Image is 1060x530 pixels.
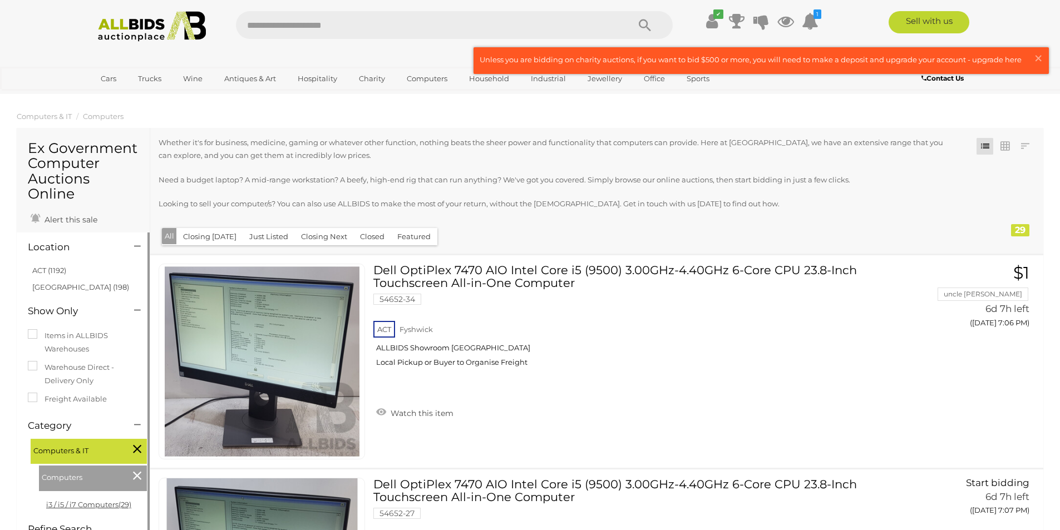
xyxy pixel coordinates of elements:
a: Cars [93,70,124,88]
a: Jewellery [580,70,629,88]
p: Whether it's for business, medicine, gaming or whatever other function, nothing beats the sheer p... [159,136,954,162]
a: Trucks [131,70,169,88]
img: Allbids.com.au [92,11,213,42]
b: Contact Us [921,74,964,82]
button: Closed [353,228,391,245]
a: Computers & IT [17,112,72,121]
a: ✔ [704,11,721,31]
span: Start bidding [966,477,1029,488]
a: Contact Us [921,72,967,85]
button: Search [617,11,673,39]
button: Just Listed [243,228,295,245]
label: Items in ALLBIDS Warehouses [28,329,139,355]
a: Antiques & Art [217,70,283,88]
a: Household [462,70,516,88]
i: 1 [814,9,821,19]
a: Start bidding 6d 7h left ([DATE] 7:07 PM) [903,478,1032,521]
img: 54652-34a.jpg [165,264,359,459]
a: Dell OptiPlex 7470 AIO Intel Core i5 (9500) 3.00GHz-4.40GHz 6-Core CPU 23.8-Inch Touchscreen All-... [382,264,886,375]
label: Freight Available [28,393,107,405]
a: Office [637,70,672,88]
button: Featured [391,228,437,245]
a: Sell with us [889,11,969,33]
h4: Category [28,420,117,431]
a: [GEOGRAPHIC_DATA] (198) [32,283,129,291]
span: Watch this item [388,408,453,418]
span: Computers [42,468,125,484]
a: Computers [83,112,124,121]
a: Computers [400,70,455,88]
a: Charity [352,70,392,88]
span: Alert this sale [42,215,97,225]
label: Warehouse Direct - Delivery Only [28,361,139,387]
h1: Ex Government Computer Auctions Online [28,141,139,202]
a: Alert this sale [28,210,100,227]
a: Watch this item [373,404,456,420]
a: [GEOGRAPHIC_DATA] [93,88,187,106]
button: Closing [DATE] [176,228,243,245]
span: (29) [119,500,131,509]
a: Hospitality [290,70,344,88]
a: $1 uncle [PERSON_NAME] 6d 7h left ([DATE] 7:06 PM) [903,264,1032,333]
h4: Show Only [28,306,117,316]
span: Computers & IT [33,442,117,457]
a: 1 [802,11,819,31]
a: ACT (1192) [32,266,66,275]
a: Sports [679,70,717,88]
a: i3 / i5 / i7 Computers(29) [46,500,131,509]
p: Looking to sell your computer/s? You can also use ALLBIDS to make the most of your return, withou... [159,197,954,210]
i: ✔ [713,9,723,19]
span: × [1033,47,1043,69]
div: 29 [1011,224,1029,236]
a: Industrial [524,70,573,88]
p: Need a budget laptop? A mid-range workstation? A beefy, high-end rig that can run anything? We've... [159,174,954,186]
button: Closing Next [294,228,354,245]
h4: Location [28,242,117,252]
span: $1 [1013,262,1029,283]
a: Wine [176,70,210,88]
button: All [162,228,177,244]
